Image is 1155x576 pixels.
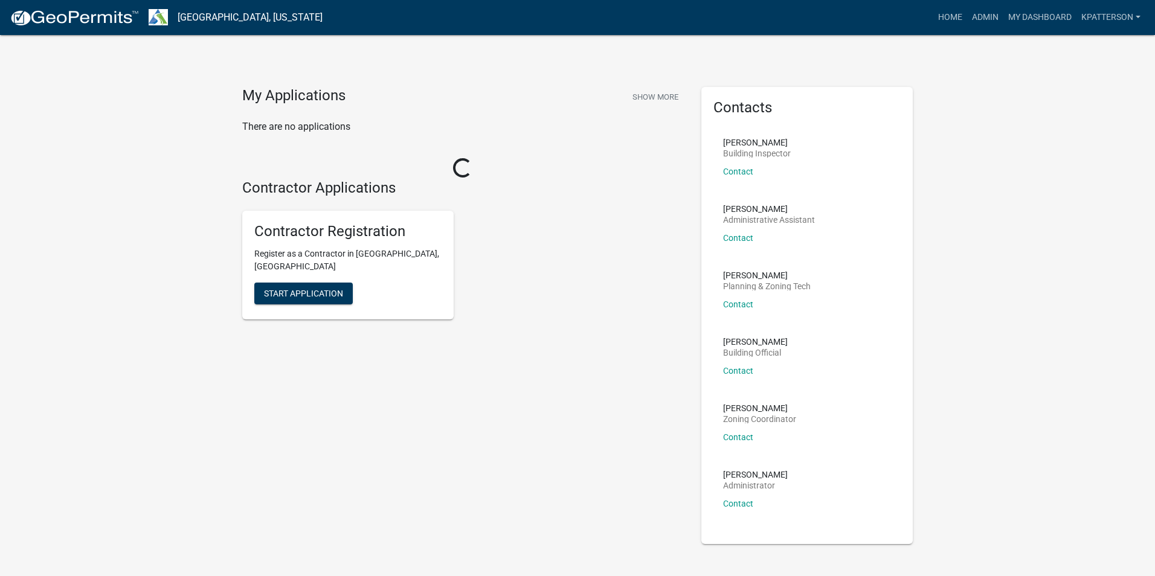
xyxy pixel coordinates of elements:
button: Start Application [254,283,353,304]
p: [PERSON_NAME] [723,470,788,479]
a: [GEOGRAPHIC_DATA], [US_STATE] [178,7,323,28]
p: [PERSON_NAME] [723,138,791,147]
span: Start Application [264,289,343,298]
p: [PERSON_NAME] [723,338,788,346]
a: Home [933,6,967,29]
p: Planning & Zoning Tech [723,282,811,290]
a: Contact [723,499,753,508]
p: Zoning Coordinator [723,415,796,423]
a: My Dashboard [1003,6,1076,29]
wm-workflow-list-section: Contractor Applications [242,179,683,330]
button: Show More [628,87,683,107]
p: Building Inspector [723,149,791,158]
a: Contact [723,366,753,376]
a: Admin [967,6,1003,29]
p: [PERSON_NAME] [723,404,796,412]
h4: Contractor Applications [242,179,683,197]
h5: Contacts [713,99,901,117]
a: Contact [723,432,753,442]
p: Administrator [723,481,788,490]
p: Register as a Contractor in [GEOGRAPHIC_DATA], [GEOGRAPHIC_DATA] [254,248,442,273]
img: Troup County, Georgia [149,9,168,25]
p: Administrative Assistant [723,216,815,224]
h4: My Applications [242,87,346,105]
p: [PERSON_NAME] [723,271,811,280]
p: There are no applications [242,120,683,134]
a: Contact [723,299,753,309]
a: KPATTERSON [1076,6,1145,29]
a: Contact [723,167,753,176]
a: Contact [723,233,753,243]
p: [PERSON_NAME] [723,205,815,213]
h5: Contractor Registration [254,223,442,240]
p: Building Official [723,348,788,357]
